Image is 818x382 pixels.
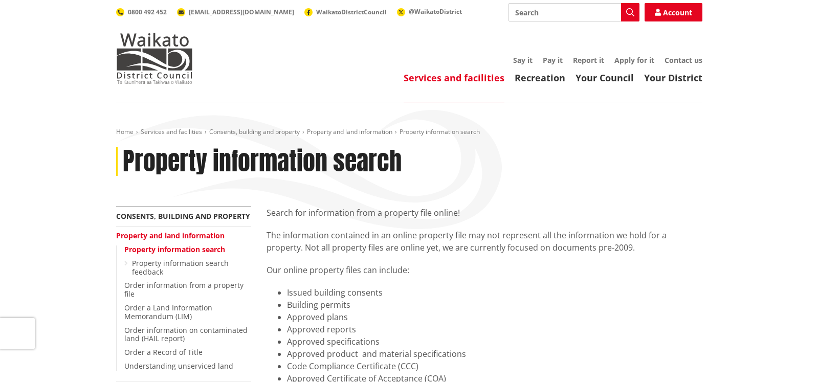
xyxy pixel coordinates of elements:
[287,360,702,372] li: Code Compliance Certificate (CCC)
[543,55,563,65] a: Pay it
[576,72,634,84] a: Your Council
[116,231,225,240] a: Property and land information
[665,55,702,65] a: Contact us
[287,286,702,299] li: Issued building consents
[116,8,167,16] a: 0800 492 452
[267,207,702,219] p: Search for information from a property file online!
[287,348,702,360] li: Approved product and material specifications
[614,55,654,65] a: Apply for it
[132,258,229,277] a: Property information search feedback
[116,127,134,136] a: Home
[128,8,167,16] span: 0800 492 452
[287,335,702,348] li: Approved specifications
[189,8,294,16] span: [EMAIL_ADDRESS][DOMAIN_NAME]
[124,303,212,321] a: Order a Land Information Memorandum (LIM)
[267,229,702,254] p: The information contained in an online property file may not represent all the information we hol...
[509,3,639,21] input: Search input
[116,33,193,84] img: Waikato District Council - Te Kaunihera aa Takiwaa o Waikato
[287,299,702,311] li: Building permits
[404,72,504,84] a: Services and facilities
[400,127,480,136] span: Property information search
[644,72,702,84] a: Your District
[409,7,462,16] span: @WaikatoDistrict
[116,211,250,221] a: Consents, building and property
[124,280,244,299] a: Order information from a property file
[645,3,702,21] a: Account
[124,347,203,357] a: Order a Record of Title
[515,72,565,84] a: Recreation
[177,8,294,16] a: [EMAIL_ADDRESS][DOMAIN_NAME]
[209,127,300,136] a: Consents, building and property
[573,55,604,65] a: Report it
[123,147,402,176] h1: Property information search
[124,325,248,344] a: Order information on contaminated land (HAIL report)
[287,311,702,323] li: Approved plans
[287,323,702,335] li: Approved reports
[116,128,702,137] nav: breadcrumb
[124,361,233,371] a: Understanding unserviced land
[141,127,202,136] a: Services and facilities
[307,127,392,136] a: Property and land information
[304,8,387,16] a: WaikatoDistrictCouncil
[397,7,462,16] a: @WaikatoDistrict
[316,8,387,16] span: WaikatoDistrictCouncil
[124,244,225,254] a: Property information search
[513,55,533,65] a: Say it
[267,264,409,276] span: Our online property files can include:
